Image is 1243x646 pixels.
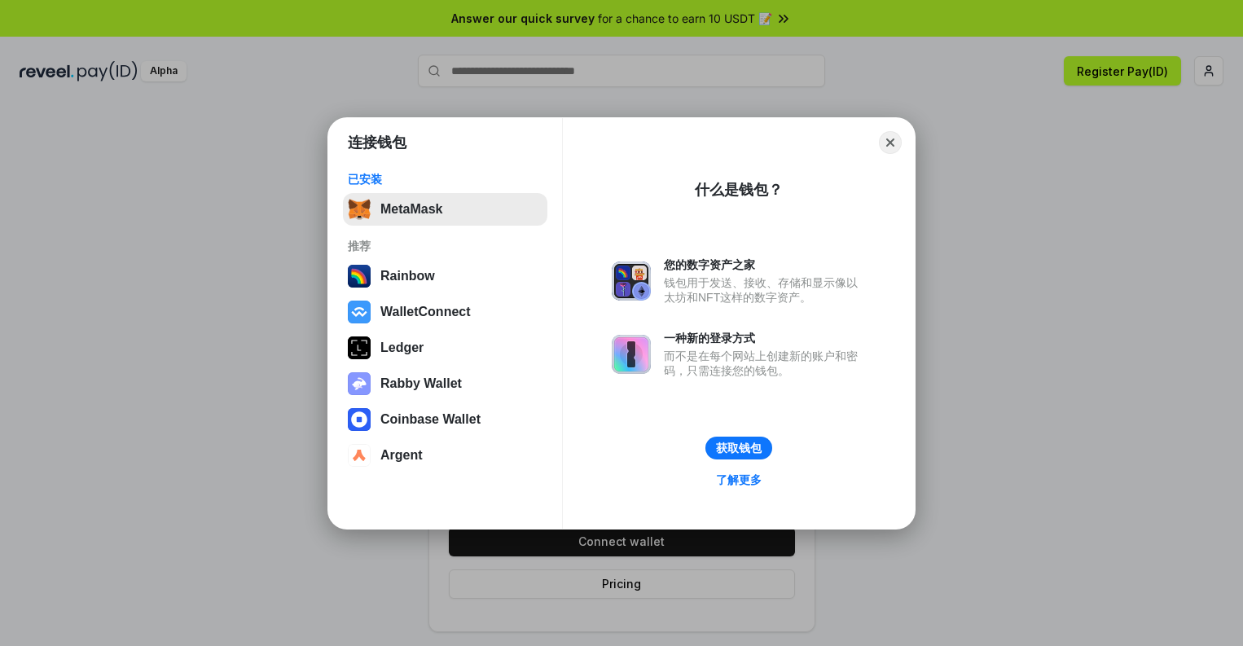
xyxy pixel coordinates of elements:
img: svg+xml,%3Csvg%20xmlns%3D%22http%3A%2F%2Fwww.w3.org%2F2000%2Fsvg%22%20fill%3D%22none%22%20viewBox... [348,372,371,395]
div: 获取钱包 [716,441,762,455]
img: svg+xml,%3Csvg%20xmlns%3D%22http%3A%2F%2Fwww.w3.org%2F2000%2Fsvg%22%20fill%3D%22none%22%20viewBox... [612,335,651,374]
button: WalletConnect [343,296,547,328]
div: 一种新的登录方式 [664,331,866,345]
button: Close [879,131,902,154]
img: svg+xml,%3Csvg%20width%3D%2228%22%20height%3D%2228%22%20viewBox%3D%220%200%2028%2028%22%20fill%3D... [348,444,371,467]
button: Ledger [343,332,547,364]
div: 而不是在每个网站上创建新的账户和密码，只需连接您的钱包。 [664,349,866,378]
div: 什么是钱包？ [695,180,783,200]
button: Coinbase Wallet [343,403,547,436]
div: Ledger [380,341,424,355]
button: Rainbow [343,260,547,292]
img: svg+xml,%3Csvg%20fill%3D%22none%22%20height%3D%2233%22%20viewBox%3D%220%200%2035%2033%22%20width%... [348,198,371,221]
div: Argent [380,448,423,463]
h1: 连接钱包 [348,133,406,152]
button: Rabby Wallet [343,367,547,400]
button: Argent [343,439,547,472]
img: svg+xml,%3Csvg%20width%3D%2228%22%20height%3D%2228%22%20viewBox%3D%220%200%2028%2028%22%20fill%3D... [348,408,371,431]
div: 钱包用于发送、接收、存储和显示像以太坊和NFT这样的数字资产。 [664,275,866,305]
button: 获取钱包 [705,437,772,459]
img: svg+xml,%3Csvg%20width%3D%2228%22%20height%3D%2228%22%20viewBox%3D%220%200%2028%2028%22%20fill%3D... [348,301,371,323]
div: 推荐 [348,239,542,253]
button: MetaMask [343,193,547,226]
a: 了解更多 [706,469,771,490]
div: Rabby Wallet [380,376,462,391]
img: svg+xml,%3Csvg%20width%3D%22120%22%20height%3D%22120%22%20viewBox%3D%220%200%20120%20120%22%20fil... [348,265,371,288]
div: WalletConnect [380,305,471,319]
img: svg+xml,%3Csvg%20xmlns%3D%22http%3A%2F%2Fwww.w3.org%2F2000%2Fsvg%22%20fill%3D%22none%22%20viewBox... [612,261,651,301]
div: 您的数字资产之家 [664,257,866,272]
div: MetaMask [380,202,442,217]
div: 了解更多 [716,472,762,487]
div: Coinbase Wallet [380,412,481,427]
div: Rainbow [380,269,435,283]
img: svg+xml,%3Csvg%20xmlns%3D%22http%3A%2F%2Fwww.w3.org%2F2000%2Fsvg%22%20width%3D%2228%22%20height%3... [348,336,371,359]
div: 已安装 [348,172,542,187]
